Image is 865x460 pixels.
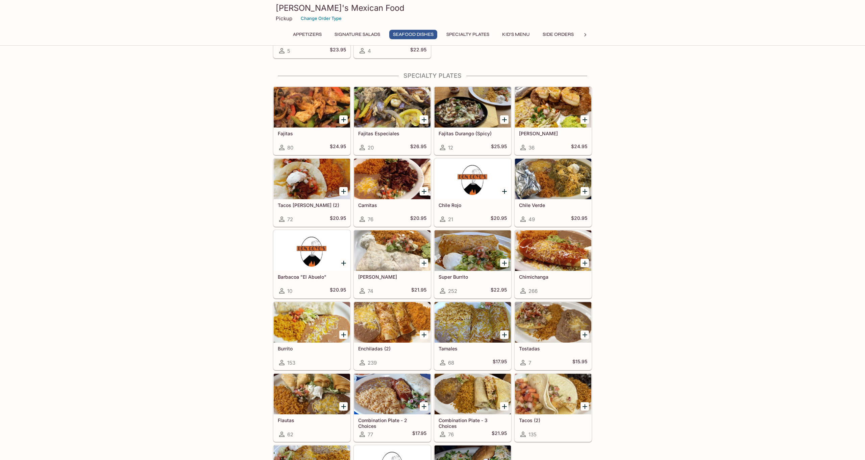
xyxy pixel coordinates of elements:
[491,143,507,152] h5: $25.95
[354,159,430,199] div: Carnitas
[330,47,346,55] h5: $23.95
[439,417,507,429] h5: Combination Plate - 3 Choices
[354,373,431,442] a: Combination Plate - 2 Choices77$17.95
[330,143,346,152] h5: $24.95
[358,274,426,280] h5: [PERSON_NAME]
[434,87,511,155] a: Fajitas Durango (Spicy)12$25.95
[339,187,348,195] button: Add Tacos Don Goyo (2)
[354,87,431,155] a: Fajitas Especiales20$26.95
[580,402,589,411] button: Add Tacos (2)
[500,115,509,124] button: Add Fajitas Durango (Spicy)
[368,48,371,54] span: 4
[273,158,350,227] a: Tacos [PERSON_NAME] (2)72$20.95
[278,131,346,136] h5: Fajitas
[331,30,384,39] button: Signature Salads
[420,115,428,124] button: Add Fajitas Especiales
[339,115,348,124] button: Add Fajitas
[528,144,535,151] span: 36
[273,72,592,79] h4: Specialty Plates
[519,131,587,136] h5: [PERSON_NAME]
[519,346,587,351] h5: Tostadas
[493,359,507,367] h5: $17.95
[358,202,426,208] h5: Carnitas
[410,47,426,55] h5: $22.95
[515,373,592,442] a: Tacos (2)135
[354,230,431,298] a: [PERSON_NAME]74$21.95
[274,302,350,343] div: Burrito
[539,30,577,39] button: Side Orders
[572,359,587,367] h5: $15.95
[330,215,346,223] h5: $20.95
[515,159,591,199] div: Chile Verde
[287,144,293,151] span: 80
[298,13,345,24] button: Change Order Type
[354,302,431,370] a: Enchiladas (2)239
[287,431,293,438] span: 62
[434,373,511,442] a: Combination Plate - 3 Choices76$21.95
[580,187,589,195] button: Add Chile Verde
[274,159,350,199] div: Tacos Don Goyo (2)
[354,230,430,271] div: Fajita Burrito
[368,360,377,366] span: 239
[273,230,350,298] a: Barbacoa "El Abuelo"10$20.95
[368,144,374,151] span: 20
[491,215,507,223] h5: $20.95
[515,302,591,343] div: Tostadas
[439,346,507,351] h5: Tamales
[500,259,509,267] button: Add Super Burrito
[287,360,295,366] span: 153
[435,302,511,343] div: Tamales
[528,216,535,223] span: 49
[274,230,350,271] div: Barbacoa "El Abuelo"
[330,287,346,295] h5: $20.95
[515,87,591,128] div: Carne Asada
[354,158,431,227] a: Carnitas76$20.95
[420,330,428,339] button: Add Enchiladas (2)
[448,216,453,223] span: 21
[420,187,428,195] button: Add Carnitas
[410,143,426,152] h5: $26.95
[500,187,509,195] button: Add Chile Rojo
[515,230,591,271] div: Chimichanga
[519,202,587,208] h5: Chile Verde
[448,360,454,366] span: 68
[339,330,348,339] button: Add Burrito
[278,202,346,208] h5: Tacos [PERSON_NAME] (2)
[580,115,589,124] button: Add Carne Asada
[435,374,511,414] div: Combination Plate - 3 Choices
[287,288,292,294] span: 10
[500,330,509,339] button: Add Tamales
[434,230,511,298] a: Super Burrito252$22.95
[410,215,426,223] h5: $20.95
[278,417,346,423] h5: Flautas
[515,158,592,227] a: Chile Verde49$20.95
[435,87,511,128] div: Fajitas Durango (Spicy)
[276,15,292,22] p: Pickup
[571,215,587,223] h5: $20.95
[278,274,346,280] h5: Barbacoa "El Abuelo"
[358,131,426,136] h5: Fajitas Especiales
[448,144,453,151] span: 12
[278,346,346,351] h5: Burrito
[354,87,430,128] div: Fajitas Especiales
[289,30,325,39] button: Appetizers
[389,30,437,39] button: Seafood Dishes
[439,274,507,280] h5: Super Burrito
[443,30,493,39] button: Specialty Plates
[274,87,350,128] div: Fajitas
[412,430,426,438] h5: $17.95
[491,287,507,295] h5: $22.95
[274,374,350,414] div: Flautas
[515,87,592,155] a: [PERSON_NAME]36$24.95
[435,230,511,271] div: Super Burrito
[358,346,426,351] h5: Enchiladas (2)
[354,302,430,343] div: Enchiladas (2)
[339,259,348,267] button: Add Barbacoa "El Abuelo"
[435,159,511,199] div: Chile Rojo
[358,417,426,429] h5: Combination Plate - 2 Choices
[528,360,531,366] span: 7
[515,230,592,298] a: Chimichanga266
[500,402,509,411] button: Add Combination Plate - 3 Choices
[515,374,591,414] div: Tacos (2)
[354,374,430,414] div: Combination Plate - 2 Choices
